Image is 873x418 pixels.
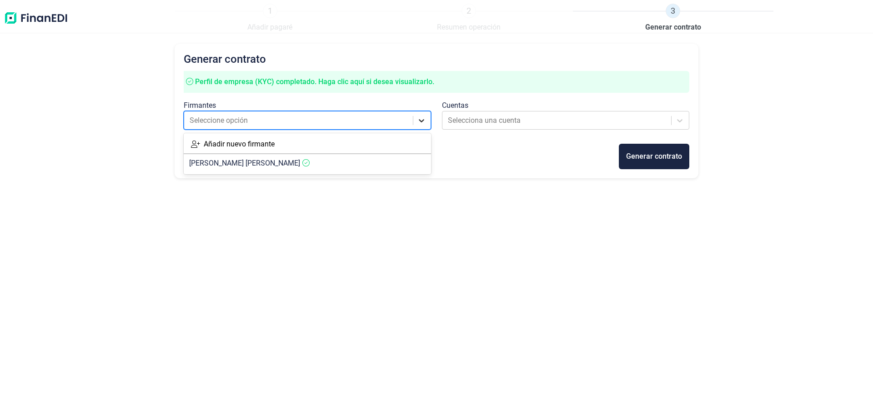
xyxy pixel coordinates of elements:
div: Cuentas [442,100,689,111]
h2: Generar contrato [184,53,689,65]
div: Añadir nuevo firmante [184,135,431,153]
img: Logo de aplicación [4,4,68,33]
span: Generar contrato [645,22,701,33]
button: Generar contrato [619,144,689,169]
div: Firmantes [184,100,431,111]
span: [PERSON_NAME] [PERSON_NAME] [189,159,300,167]
span: Perfil de empresa (KYC) completado. Haga clic aquí si desea visualizarlo. [195,77,434,86]
button: Añadir nuevo firmante [184,135,282,153]
div: Añadir nuevo firmante [204,139,275,150]
div: Generar contrato [626,151,682,162]
span: 3 [666,4,680,18]
a: 3Generar contrato [645,4,701,33]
